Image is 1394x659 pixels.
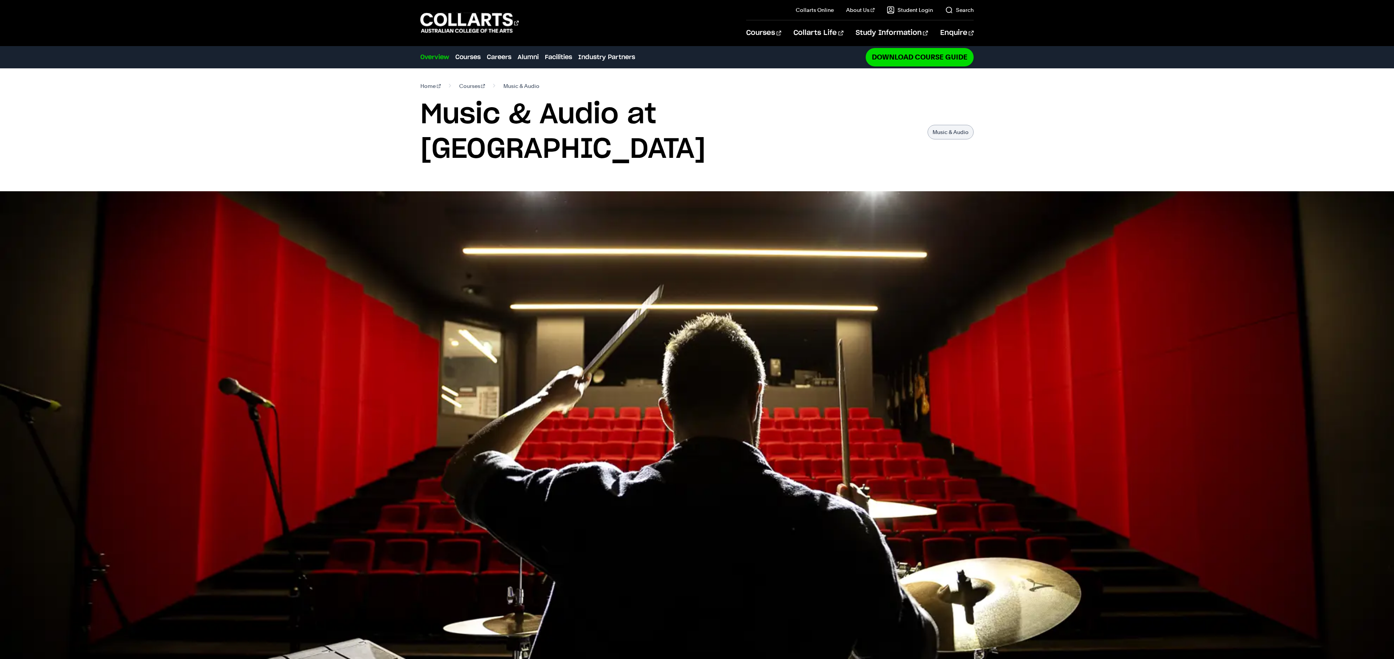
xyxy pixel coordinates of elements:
a: Search [945,6,974,14]
a: Courses [455,53,481,62]
a: Courses [459,81,485,91]
a: Careers [487,53,511,62]
a: Home [420,81,441,91]
a: Facilities [545,53,572,62]
div: Go to homepage [420,12,519,34]
a: Student Login [887,6,933,14]
p: Music & Audio [928,125,974,139]
a: Download Course Guide [866,48,974,66]
a: About Us [846,6,875,14]
a: Courses [746,20,781,46]
a: Industry Partners [578,53,635,62]
a: Enquire [940,20,974,46]
a: Collarts Life [793,20,843,46]
h1: Music & Audio at [GEOGRAPHIC_DATA] [420,98,920,167]
span: Music & Audio [503,81,539,91]
a: Overview [420,53,449,62]
a: Study Information [856,20,928,46]
a: Alumni [518,53,539,62]
a: Collarts Online [796,6,834,14]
